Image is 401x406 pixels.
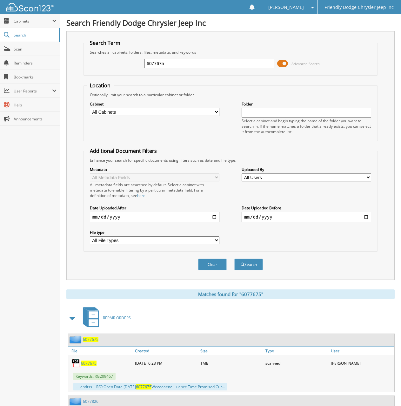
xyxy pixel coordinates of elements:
div: Matches found for "6077675" [66,289,395,299]
input: end [242,212,371,222]
img: scan123-logo-white.svg [6,3,54,11]
label: Date Uploaded After [90,205,219,211]
span: Keywords: RG209467 [73,373,116,380]
a: 6077826 [83,399,98,404]
img: PDF.png [71,358,81,368]
a: Type [264,347,329,355]
label: Uploaded By [242,167,371,172]
label: Date Uploaded Before [242,205,371,211]
div: [DATE] 6:23 PM [133,357,198,369]
h1: Search Friendly Dodge Chrysler Jeep Inc [66,17,395,28]
div: Searches all cabinets, folders, files, metadata, and keywords [87,50,375,55]
span: [PERSON_NAME] [268,5,304,9]
span: User Reports [14,88,52,94]
span: Advanced Search [291,61,320,66]
span: Bookmarks [14,74,57,80]
legend: Location [87,82,114,89]
div: Enhance your search for specific documents using filters such as date and file type. [87,158,375,163]
button: Search [234,259,263,270]
div: Select a cabinet and begin typing the name of the folder you want to search in. If the name match... [242,118,371,134]
span: 6077675 [136,384,151,389]
span: Cabinets [14,18,52,24]
span: REPAIR ORDERS [103,315,131,321]
span: Announcements [14,116,57,122]
div: ... iendtss | R/O Open Date [DATE] Weceeaenc | uence Time Promised Cur... [73,383,227,390]
div: All metadata fields are searched by default. Select a cabinet with metadata to enable filtering b... [90,182,219,198]
a: Created [133,347,198,355]
label: Cabinet [90,101,219,107]
img: folder2.png [70,397,83,405]
div: scanned [264,357,329,369]
span: Scan [14,46,57,52]
span: Help [14,102,57,108]
div: [PERSON_NAME] [329,357,394,369]
legend: Additional Document Filters [87,147,160,154]
a: Size [199,347,264,355]
input: start [90,212,219,222]
a: User [329,347,394,355]
a: REPAIR ORDERS [79,305,131,330]
legend: Search Term [87,39,124,46]
div: 1MB [199,357,264,369]
a: 6077675 [83,337,98,342]
label: Folder [242,101,371,107]
label: File type [90,230,219,235]
span: Reminders [14,60,57,66]
div: Optionally limit your search to a particular cabinet or folder [87,92,375,98]
a: File [68,347,133,355]
a: 6077675 [81,361,97,366]
img: folder2.png [70,335,83,343]
a: here [137,193,145,198]
label: Metadata [90,167,219,172]
button: Clear [198,259,227,270]
span: Search [14,32,56,38]
span: Friendly Dodge Chrysler Jeep Inc [324,5,394,9]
